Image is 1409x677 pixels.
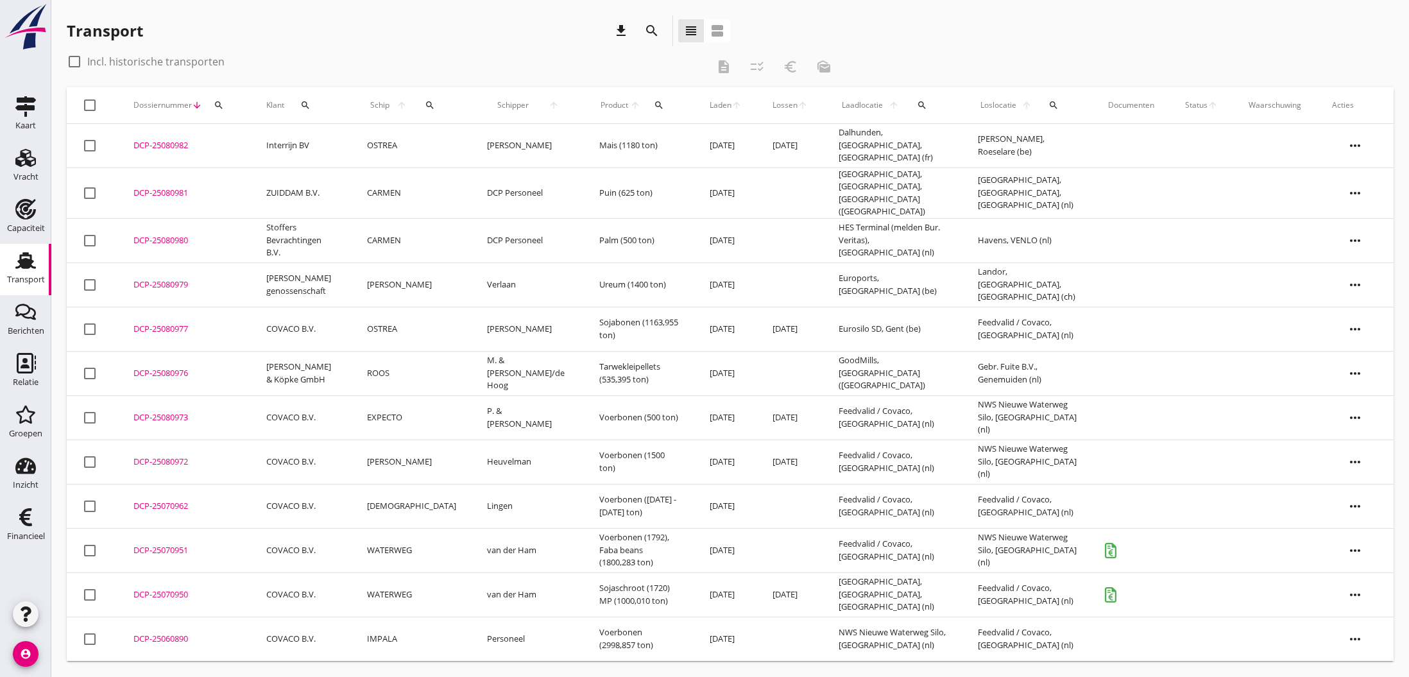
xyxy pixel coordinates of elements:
td: HES Terminal (melden Bur. Veritas), [GEOGRAPHIC_DATA] (nl) [823,218,962,262]
div: Waarschuwing [1249,99,1301,111]
td: Landor, [GEOGRAPHIC_DATA], [GEOGRAPHIC_DATA] (ch) [962,262,1093,307]
td: [GEOGRAPHIC_DATA], [GEOGRAPHIC_DATA], [GEOGRAPHIC_DATA] ([GEOGRAPHIC_DATA]) [823,167,962,218]
td: CARMEN [352,167,472,218]
div: Capaciteit [7,224,45,232]
td: Ureum (1400 ton) [584,262,694,307]
td: OSTREA [352,124,472,168]
td: Heuvelman [472,440,584,484]
td: Feedvalid / Covaco, [GEOGRAPHIC_DATA] (nl) [823,484,962,528]
td: [PERSON_NAME], Roeselare (be) [962,124,1093,168]
div: Relatie [13,378,38,386]
div: Acties [1332,99,1378,111]
div: Vracht [13,173,38,181]
i: search [644,23,660,39]
div: DCP-25070962 [133,500,235,513]
td: [DATE] [757,124,823,168]
div: DCP-25070951 [133,544,235,557]
i: account_circle [13,641,38,667]
div: DCP-25080979 [133,279,235,291]
i: more_horiz [1337,356,1373,391]
div: Transport [7,275,45,284]
div: Klant [266,90,336,121]
td: [DATE] [757,307,823,351]
td: van der Ham [472,528,584,572]
td: WATERWEG [352,528,472,572]
span: Loslocatie [978,99,1019,111]
td: Verlaan [472,262,584,307]
td: Mais (1180 ton) [584,124,694,168]
td: NWS Nieuwe Waterweg Silo, [GEOGRAPHIC_DATA] (nl) [962,395,1093,440]
td: COVACO B.V. [251,440,352,484]
td: DCP Personeel [472,167,584,218]
span: Lossen [773,99,798,111]
i: search [1048,100,1059,110]
td: [DATE] [694,528,757,572]
td: NWS Nieuwe Waterweg Silo, [GEOGRAPHIC_DATA] (nl) [962,528,1093,572]
td: NWS Nieuwe Waterweg Silo, [GEOGRAPHIC_DATA] (nl) [823,617,962,661]
td: Euroports, [GEOGRAPHIC_DATA] (be) [823,262,962,307]
td: Havens, VENLO (nl) [962,218,1093,262]
td: ROOS [352,351,472,395]
td: van der Ham [472,572,584,617]
i: arrow_upward [538,100,568,110]
i: download [613,23,629,39]
i: view_agenda [710,23,725,39]
td: Feedvalid / Covaco, [GEOGRAPHIC_DATA] (nl) [823,440,962,484]
td: COVACO B.V. [251,484,352,528]
i: search [425,100,435,110]
i: arrow_upward [629,100,641,110]
i: search [300,100,311,110]
td: Feedvalid / Covaco, [GEOGRAPHIC_DATA] (nl) [962,572,1093,617]
i: more_horiz [1337,267,1373,303]
i: search [917,100,927,110]
td: Tarwekleipellets (535,395 ton) [584,351,694,395]
td: Feedvalid / Covaco, [GEOGRAPHIC_DATA] (nl) [962,484,1093,528]
td: COVACO B.V. [251,572,352,617]
td: Dalhunden, [GEOGRAPHIC_DATA], [GEOGRAPHIC_DATA] (fr) [823,124,962,168]
i: arrow_upward [1208,100,1218,110]
td: [PERSON_NAME] & Köpke GmbH [251,351,352,395]
div: DCP-25080977 [133,323,235,336]
td: [DATE] [757,572,823,617]
div: Documenten [1108,99,1154,111]
td: Voerbonen (2998,857 ton) [584,617,694,661]
span: Laadlocatie [839,99,885,111]
td: Personeel [472,617,584,661]
div: Groepen [9,429,42,438]
td: Sojabonen (1163,955 ton) [584,307,694,351]
i: arrow_upward [886,100,902,110]
i: more_horiz [1337,400,1373,436]
td: Feedvalid / Covaco, [GEOGRAPHIC_DATA] (nl) [823,395,962,440]
td: P. & [PERSON_NAME] [472,395,584,440]
span: Product [599,99,629,111]
td: COVACO B.V. [251,307,352,351]
i: search [654,100,664,110]
div: DCP-25080976 [133,367,235,380]
div: DCP-25080982 [133,139,235,152]
td: COVACO B.V. [251,617,352,661]
div: DCP-25070950 [133,588,235,601]
span: Voerbonen ([DATE] - [DATE] ton) [599,493,676,518]
div: DCP-25080981 [133,187,235,200]
i: arrow_upward [393,100,410,110]
td: ZUIDDAM B.V. [251,167,352,218]
i: more_horiz [1337,444,1373,480]
i: arrow_upward [1019,100,1034,110]
td: NWS Nieuwe Waterweg Silo, [GEOGRAPHIC_DATA] (nl) [962,440,1093,484]
td: Feedvalid / Covaco, [GEOGRAPHIC_DATA] (nl) [962,307,1093,351]
td: Stoffers Bevrachtingen B.V. [251,218,352,262]
td: Puin (625 ton) [584,167,694,218]
td: [DATE] [694,572,757,617]
label: Incl. historische transporten [87,55,225,68]
td: Interrijn BV [251,124,352,168]
div: DCP-25080972 [133,456,235,468]
i: more_horiz [1337,621,1373,657]
i: arrow_upward [731,100,742,110]
div: DCP-25080973 [133,411,235,424]
td: [GEOGRAPHIC_DATA], [GEOGRAPHIC_DATA], [GEOGRAPHIC_DATA] (nl) [823,572,962,617]
td: Eurosilo SD, Gent (be) [823,307,962,351]
td: [PERSON_NAME] [472,307,584,351]
td: [DATE] [757,440,823,484]
td: EXPECTO [352,395,472,440]
td: [DATE] [757,395,823,440]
